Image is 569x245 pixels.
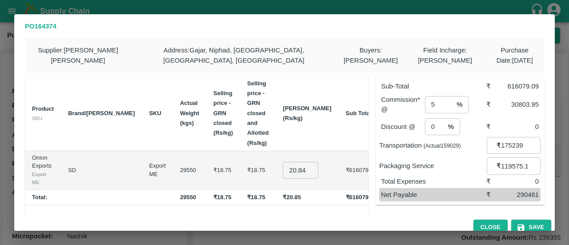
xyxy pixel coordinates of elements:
p: % [457,100,462,109]
p: Transportation [379,141,487,150]
div: ₹ [486,100,500,109]
small: (Actual 159029 ) [424,143,461,149]
td: ₹18.75 [206,151,240,190]
p: Packaging Service [379,161,487,171]
b: Product [32,105,54,112]
p: Sub-Total [381,81,486,91]
p: Discount @ [381,122,425,132]
p: Total Expenses [381,177,486,186]
td: SD [61,151,142,190]
button: Save [511,220,551,235]
div: Export ME [32,170,54,187]
input: 0 [283,162,318,179]
td: Export ME [142,151,173,190]
p: ₹ [497,141,501,150]
td: ₹18.75 [240,151,276,190]
p: ₹ [497,161,501,171]
div: Purchase Date : [DATE] [485,38,544,72]
div: 290461 [499,190,539,200]
b: Actual Weight (kgs) [180,100,199,126]
p: Commission* @ [381,95,425,115]
button: Close [473,220,508,235]
td: 29550 [173,151,206,190]
div: 616079.09 [499,81,539,91]
b: ₹18.75 [213,194,232,201]
div: SKU [32,114,54,122]
b: Selling price - GRN closed (Rs/kg) [213,90,233,136]
td: Onion Exports [25,151,61,190]
p: Net Payable [381,190,486,200]
b: ₹18.75 [247,194,265,201]
b: 29550 [180,194,196,201]
b: SKU [149,110,161,116]
div: Supplier : [PERSON_NAME] [PERSON_NAME] [25,38,131,72]
p: % [448,122,453,132]
div: Buyers : [PERSON_NAME] [337,38,405,72]
div: ₹ [486,122,500,132]
b: Total: [32,194,47,201]
div: 0 [499,122,539,132]
div: 0 [499,177,539,186]
div: ₹ [486,177,500,186]
div: ₹ [486,190,500,200]
div: Address : Gajar, Niphad, [GEOGRAPHIC_DATA], [GEOGRAPHIC_DATA], [GEOGRAPHIC_DATA] [131,38,337,72]
td: ₹616079.09 [339,151,384,190]
b: ₹20.85 [283,194,301,201]
b: Brand/[PERSON_NAME] [68,110,135,116]
b: PO 164374 [25,23,56,30]
div: ₹ [486,81,500,91]
b: Selling price - GRN closed and Allotted (Rs/kg) [247,80,268,146]
div: Field Incharge : [PERSON_NAME] [405,38,485,72]
b: ₹616079.09 [346,194,377,201]
div: 30803.95 [499,100,539,109]
b: [PERSON_NAME] (Rs/kg) [283,105,331,121]
b: Sub Total [346,110,372,116]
